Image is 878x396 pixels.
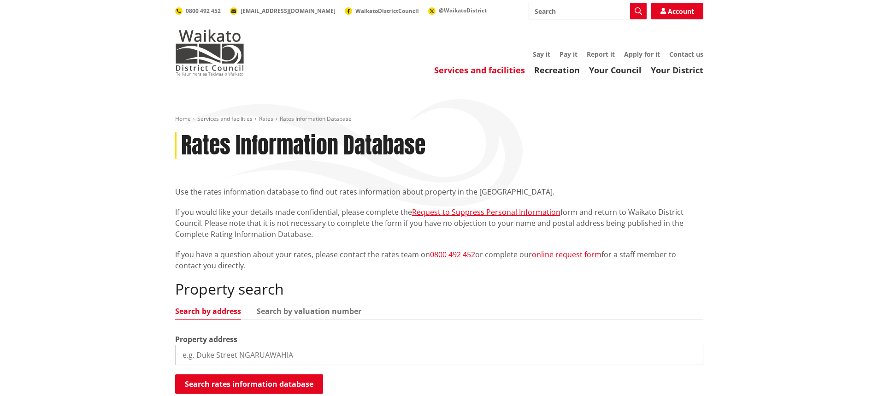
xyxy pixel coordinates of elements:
[532,249,601,260] a: online request form
[430,249,475,260] a: 0800 492 452
[651,3,703,19] a: Account
[241,7,336,15] span: [EMAIL_ADDRESS][DOMAIN_NAME]
[175,30,244,76] img: Waikato District Council - Te Kaunihera aa Takiwaa o Waikato
[181,132,425,159] h1: Rates Information Database
[560,50,577,59] a: Pay it
[412,207,560,217] a: Request to Suppress Personal Information
[434,65,525,76] a: Services and facilities
[280,115,352,123] span: Rates Information Database
[175,7,221,15] a: 0800 492 452
[428,6,487,14] a: @WaikatoDistrict
[175,115,191,123] a: Home
[175,249,703,271] p: If you have a question about your rates, please contact the rates team on or complete our for a s...
[534,65,580,76] a: Recreation
[355,7,419,15] span: WaikatoDistrictCouncil
[651,65,703,76] a: Your District
[669,50,703,59] a: Contact us
[624,50,660,59] a: Apply for it
[587,50,615,59] a: Report it
[197,115,253,123] a: Services and facilities
[175,307,241,315] a: Search by address
[175,345,703,365] input: e.g. Duke Street NGARUAWAHIA
[175,374,323,394] button: Search rates information database
[529,3,647,19] input: Search input
[259,115,273,123] a: Rates
[257,307,361,315] a: Search by valuation number
[439,6,487,14] span: @WaikatoDistrict
[175,280,703,298] h2: Property search
[345,7,419,15] a: WaikatoDistrictCouncil
[589,65,642,76] a: Your Council
[533,50,550,59] a: Say it
[230,7,336,15] a: [EMAIL_ADDRESS][DOMAIN_NAME]
[175,186,703,197] p: Use the rates information database to find out rates information about property in the [GEOGRAPHI...
[175,115,703,123] nav: breadcrumb
[175,207,703,240] p: If you would like your details made confidential, please complete the form and return to Waikato ...
[186,7,221,15] span: 0800 492 452
[175,334,237,345] label: Property address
